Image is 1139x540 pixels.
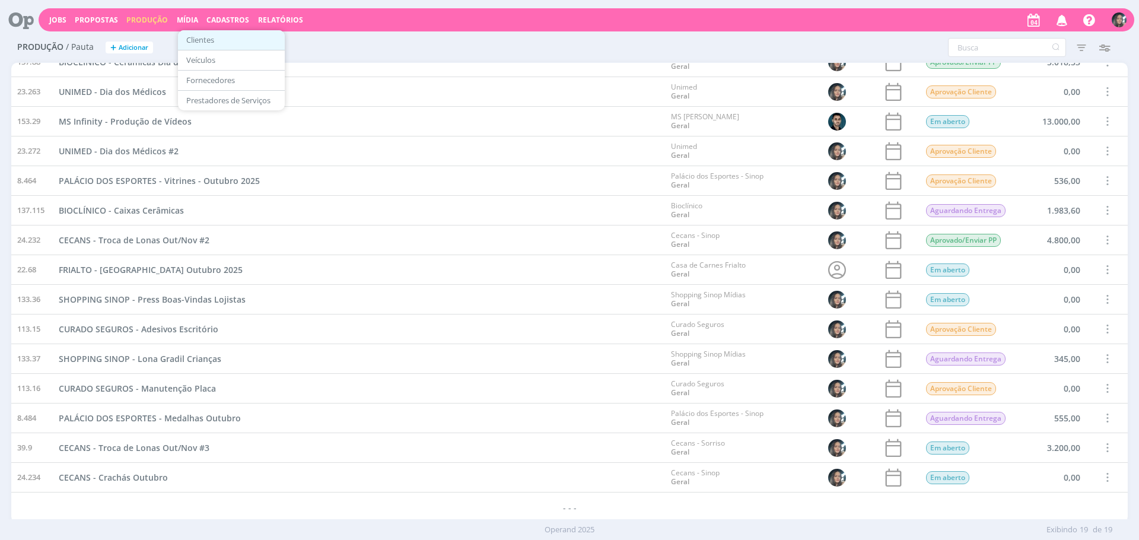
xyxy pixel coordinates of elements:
[17,145,40,157] span: 23.272
[59,471,168,484] a: CECANS - Crachás Outubro
[1112,12,1127,27] img: A
[926,352,1006,366] span: Aguardando Entrega
[123,15,171,25] button: Produção
[17,86,40,98] span: 23.263
[926,234,1001,247] span: Aprovado/Enviar PP
[59,383,216,394] span: CURADO SEGUROS - Manutenção Placa
[11,493,1128,522] div: - - -
[1015,196,1086,225] div: 1.983,60
[926,85,996,99] span: Aprovação Cliente
[828,142,846,160] img: A
[671,298,689,309] a: Geral
[178,30,285,50] button: Clientes
[59,205,184,216] span: BIOCLÍNICO - Caixas Cerâmicas
[828,439,846,457] img: A
[17,205,44,217] span: 137.115
[1093,524,1102,536] span: de
[59,174,260,187] a: PALÁCIO DOS ESPORTES - Vitrines - Outubro 2025
[828,380,846,398] img: A
[59,86,166,97] span: UNIMED - Dia dos Médicos
[178,71,285,91] button: Fornecedores
[182,31,281,49] a: Clientes
[59,352,221,365] a: SHOPPING SINOP - Lona Gradil Crianças
[828,113,846,131] img: J
[926,293,969,306] span: Em aberto
[671,350,746,367] div: Shopping Sinop Mídias
[59,323,218,335] span: CURADO SEGUROS - Adesivos Escritório
[926,471,969,484] span: Em aberto
[59,263,243,276] a: FRIALTO - [GEOGRAPHIC_DATA] Outubro 2025
[59,382,216,395] a: CURADO SEGUROS - Manutenção Placa
[17,442,32,454] span: 39.9
[671,142,697,160] div: Unimed
[182,51,281,69] a: Veículos
[926,323,996,336] span: Aprovação Cliente
[828,469,846,487] img: A
[926,441,969,455] span: Em aberto
[926,382,996,395] span: Aprovação Cliente
[671,61,689,71] a: Geral
[1015,285,1086,314] div: 0,00
[59,442,209,453] span: CECANS - Troca de Lonas Out/Nov #3
[1015,107,1086,136] div: 13.000,00
[59,115,192,128] a: MS Infinity - Produção de Vídeos
[828,291,846,309] img: A
[671,358,689,368] a: Geral
[59,116,192,127] span: MS Infinity - Produção de Vídeos
[1015,315,1086,344] div: 0,00
[59,85,166,98] a: UNIMED - Dia dos Médicos
[59,234,209,246] a: CECANS - Troca de Lonas Out/Nov #2
[1111,9,1127,30] button: A
[1015,463,1086,492] div: 0,00
[926,204,1006,217] span: Aguardando Entrega
[59,293,246,306] a: SHOPPING SINOP - Press Boas-Vindas Lojistas
[46,15,70,25] button: Jobs
[671,380,724,397] div: Curado Seguros
[671,261,746,278] div: Casa de Carnes Frialto
[671,91,689,101] a: Geral
[17,472,40,484] span: 24.234
[17,264,36,276] span: 22.68
[828,83,846,101] img: A
[178,91,285,110] button: Prestadores de Serviços
[59,204,184,217] a: BIOCLÍNICO - Caixas Cerâmicas
[671,120,689,131] a: Geral
[671,439,725,456] div: Cecans - Sorriso
[59,441,209,454] a: CECANS - Troca de Lonas Out/Nov #3
[1015,344,1086,373] div: 345,00
[17,353,40,365] span: 133.37
[671,239,689,249] a: Geral
[1015,374,1086,403] div: 0,00
[671,409,763,427] div: Palácio dos Esportes - Sinop
[828,202,846,220] img: A
[1080,524,1088,536] span: 19
[1015,166,1086,195] div: 536,00
[1046,524,1077,536] span: Exibindo
[926,145,996,158] span: Aprovação Cliente
[671,231,720,249] div: Cecans - Sinop
[671,113,739,130] div: MS [PERSON_NAME]
[206,15,249,25] span: Cadastros
[182,71,281,90] a: Fornecedores
[254,15,307,25] button: Relatórios
[66,42,94,52] span: / Pauta
[671,328,689,338] a: Geral
[59,412,241,424] span: PALÁCIO DOS ESPORTES - Medalhas Outubro
[119,44,148,52] span: Adicionar
[59,175,260,186] span: PALÁCIO DOS ESPORTES - Vitrines - Outubro 2025
[671,53,702,71] div: Bioclínico
[126,15,168,25] a: Produção
[59,264,243,275] span: FRIALTO - [GEOGRAPHIC_DATA] Outubro 2025
[671,477,689,487] a: Geral
[926,263,969,277] span: Em aberto
[671,447,689,457] a: Geral
[1015,404,1086,433] div: 555,00
[828,172,846,190] img: A
[671,469,720,486] div: Cecans - Sinop
[178,50,285,71] button: Veículos
[203,15,253,25] button: CadastrosClientesVeículosFornecedoresPrestadores de Serviços
[17,323,40,335] span: 113.15
[59,353,221,364] span: SHOPPING SINOP - Lona Gradil Crianças
[671,202,702,219] div: Bioclínico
